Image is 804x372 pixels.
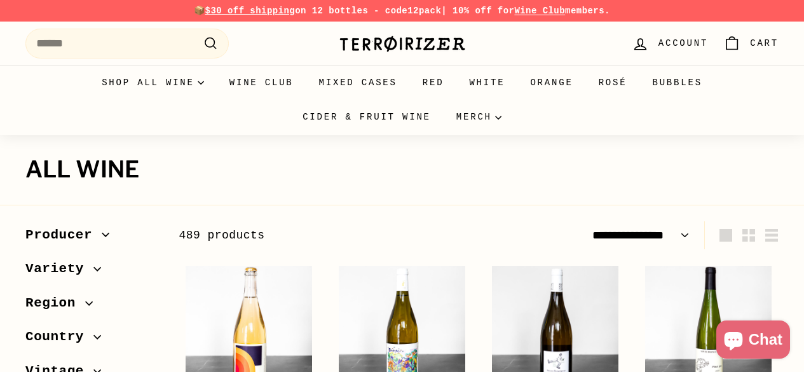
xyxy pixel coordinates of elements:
[25,221,158,256] button: Producer
[25,326,93,348] span: Country
[456,65,517,100] a: White
[290,100,444,134] a: Cider & Fruit Wine
[712,320,794,362] inbox-online-store-chat: Shopify online store chat
[25,255,158,289] button: Variety
[25,157,779,183] h1: All wine
[25,4,779,18] p: 📦 on 12 bottles - code | 10% off for members.
[444,100,514,134] summary: Merch
[514,6,565,16] a: Wine Club
[25,293,85,314] span: Region
[205,6,296,16] span: $30 off shipping
[658,36,708,50] span: Account
[586,65,640,100] a: Rosé
[25,258,93,280] span: Variety
[25,289,158,324] button: Region
[639,65,714,100] a: Bubbles
[624,25,716,62] a: Account
[306,65,410,100] a: Mixed Cases
[179,226,479,245] div: 489 products
[750,36,779,50] span: Cart
[25,323,158,357] button: Country
[517,65,585,100] a: Orange
[407,6,441,16] strong: 12pack
[410,65,457,100] a: Red
[25,224,102,246] span: Producer
[716,25,786,62] a: Cart
[217,65,306,100] a: Wine Club
[89,65,217,100] summary: Shop all wine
